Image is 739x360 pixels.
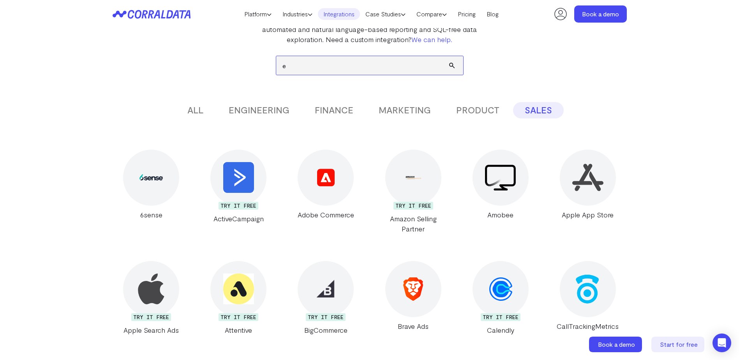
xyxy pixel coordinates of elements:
[303,102,365,118] button: FINANCE
[113,261,190,335] a: Apple Search Ads TRY IT FREE Apple Search Ads
[374,261,452,335] a: Brave Ads Brave Ads
[200,150,277,234] a: ActiveCampaign TRY IT FREE ActiveCampaign
[113,210,190,220] div: 6sense
[713,334,731,352] div: Open Intercom Messenger
[360,8,411,20] a: Case Studies
[310,277,341,302] img: BigCommerce
[139,174,163,181] img: 6sense
[276,56,463,75] input: Search data sources
[481,8,504,20] a: Blog
[113,150,190,234] a: 6sense 6sense
[660,341,698,348] span: Start for free
[223,274,254,304] img: Attentive
[589,337,644,352] a: Book a demo
[575,274,601,304] img: CallTrackingMetrics
[393,202,433,210] div: TRY IT FREE
[462,150,539,234] a: Amobee Amobee
[411,8,452,20] a: Compare
[287,261,365,335] a: BigCommerce TRY IT FREE BigCommerce
[200,325,277,335] div: Attentive
[176,102,215,118] button: ALL
[136,274,166,304] img: Apple Search Ads
[549,261,626,335] a: CallTrackingMetrics CallTrackingMetrics
[462,210,539,220] div: Amobee
[462,325,539,335] div: Calendly
[200,214,277,224] div: ActiveCampaign
[406,170,421,185] img: Amazon Selling Partner
[306,313,346,321] div: TRY IT FREE
[239,8,277,20] a: Platform
[374,214,452,234] div: Amazon Selling Partner
[131,313,171,321] div: TRY IT FREE
[549,321,626,331] div: CallTrackingMetrics
[247,14,492,44] p: Instantly connect 500+ data sources to understand and act on your data with automated and natural...
[219,313,258,321] div: TRY IT FREE
[287,210,365,220] div: Adobe Commerce
[317,169,335,187] img: Adobe Commerce
[367,102,443,118] button: MARKETING
[452,8,481,20] a: Pricing
[374,150,452,234] a: Amazon Selling Partner TRY IT FREE Amazon Selling Partner
[287,150,365,234] a: Adobe Commerce Adobe Commerce
[489,277,512,301] img: Calendly
[318,8,360,20] a: Integrations
[374,321,452,331] div: Brave Ads
[403,277,423,301] img: Brave Ads
[485,165,516,191] img: Amobee
[277,8,318,20] a: Industries
[223,162,254,193] img: ActiveCampaign
[287,325,365,335] div: BigCommerce
[598,341,635,348] span: Book a demo
[444,102,511,118] button: PRODUCT
[411,35,452,44] a: We can help.
[200,261,277,335] a: Attentive TRY IT FREE Attentive
[219,202,258,210] div: TRY IT FREE
[217,102,301,118] button: ENGINEERING
[113,325,190,335] div: Apple Search Ads
[549,210,626,220] div: Apple App Store
[651,337,706,352] a: Start for free
[574,5,627,23] a: Book a demo
[549,150,626,234] a: Apple App Store Apple App Store
[572,162,603,193] img: Apple App Store
[513,102,564,118] button: SALES
[481,313,520,321] div: TRY IT FREE
[462,261,539,335] a: Calendly TRY IT FREE Calendly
